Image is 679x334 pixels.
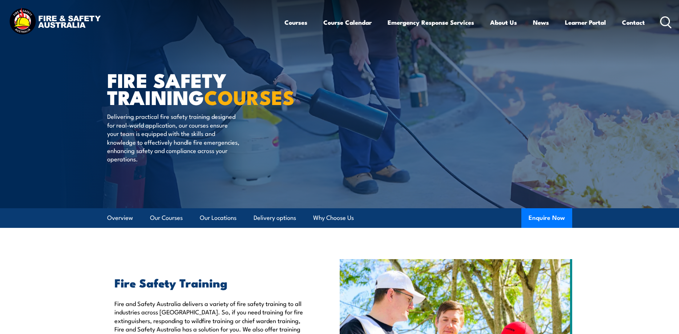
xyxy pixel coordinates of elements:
a: Delivery options [254,208,296,228]
a: Overview [107,208,133,228]
a: Course Calendar [323,13,372,32]
a: Courses [284,13,307,32]
a: Our Courses [150,208,183,228]
a: Learner Portal [565,13,606,32]
button: Enquire Now [521,208,572,228]
h2: Fire Safety Training [114,277,306,287]
a: About Us [490,13,517,32]
h1: FIRE SAFETY TRAINING [107,71,287,105]
a: News [533,13,549,32]
a: Our Locations [200,208,237,228]
a: Contact [622,13,645,32]
a: Emergency Response Services [388,13,474,32]
strong: COURSES [204,81,295,112]
a: Why Choose Us [313,208,354,228]
p: Delivering practical fire safety training designed for real-world application, our courses ensure... [107,112,240,163]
